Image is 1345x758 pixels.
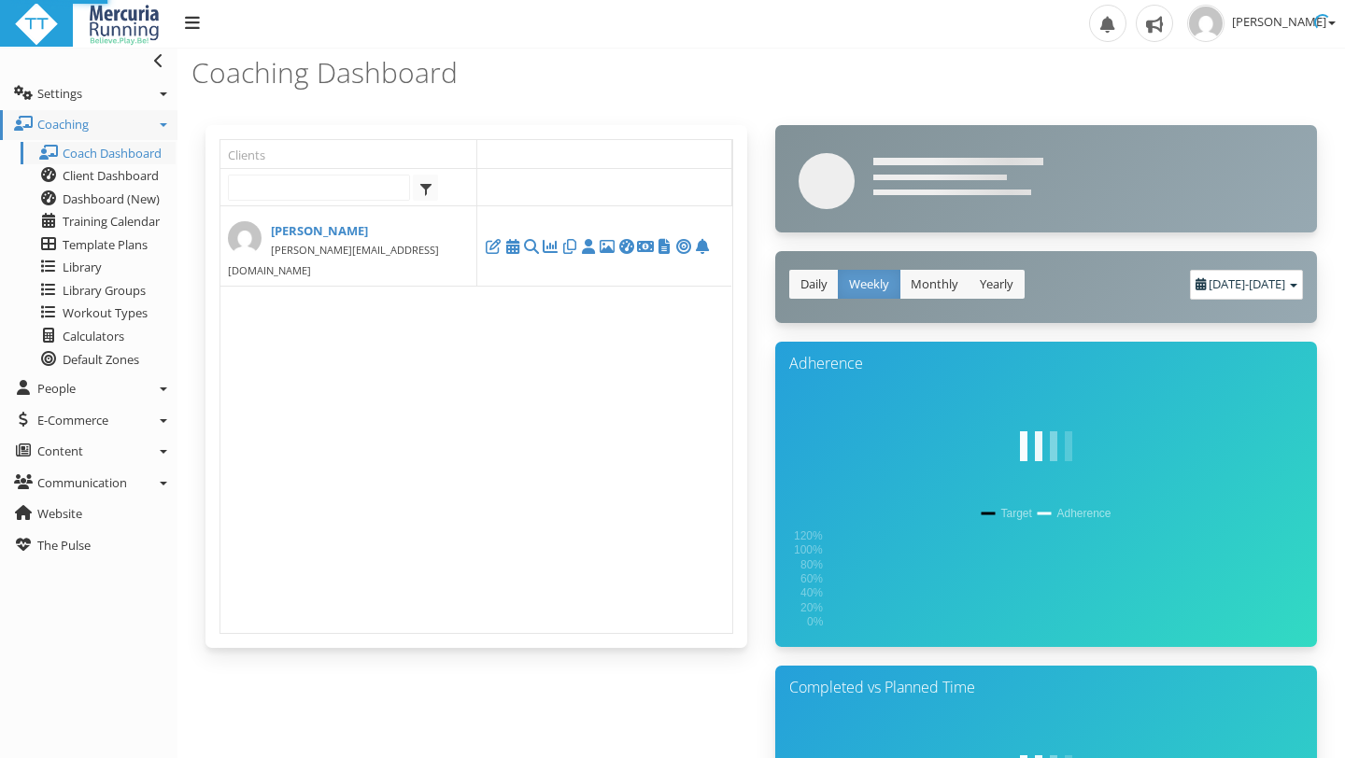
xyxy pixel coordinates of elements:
[37,85,82,102] span: Settings
[598,237,616,254] a: Progress images
[37,412,108,428] span: E-Commerce
[21,142,176,165] a: Coach Dashboard
[37,537,91,554] span: The Pulse
[21,188,176,211] a: Dashboard (New)
[899,270,970,299] a: Monthly
[414,175,415,200] span: Starts with
[800,572,823,585] text: 60%
[655,237,673,254] a: Submitted Forms
[616,237,635,254] a: Client Training Dashboard
[37,505,82,522] span: Website
[1249,275,1285,292] span: [DATE]
[21,279,176,302] a: Library Groups
[21,302,176,325] a: Workout Types
[21,164,176,188] a: Client Dashboard
[969,270,1025,299] a: Yearly
[541,237,559,254] a: Performance
[21,348,176,372] a: Default Zones
[63,351,139,368] span: Default Zones
[794,529,823,542] text: 120%
[63,145,162,161] span: Coach Dashboard
[415,175,438,200] span: select
[522,237,541,254] a: Activity Search
[693,237,712,254] a: Notifications
[794,543,823,556] text: 100%
[789,356,1303,372] h3: Adherence
[37,474,127,491] span: Communication
[800,600,823,613] text: 20%
[1009,409,1083,484] img: white-bars-1s-80px.svg
[636,237,655,254] a: Account
[228,243,439,277] small: [PERSON_NAME][EMAIL_ADDRESS][DOMAIN_NAME]
[63,259,102,275] span: Library
[63,282,146,299] span: Library Groups
[14,2,59,47] img: ttbadgewhite_48x48.png
[1209,275,1245,292] span: [DATE]
[503,237,522,254] a: Training Calendar
[800,586,823,599] text: 40%
[37,116,89,133] span: Coaching
[21,256,176,279] a: Library
[838,270,900,299] a: Weekly
[1187,5,1225,42] img: 71131f57944729f88764802b681e9dda
[579,237,598,254] a: Profile
[789,270,839,299] a: Daily
[87,2,162,47] img: 2024Summer&FallSpecial(1).png
[228,221,469,241] a: [PERSON_NAME]
[37,380,76,397] span: People
[63,328,124,344] span: Calculators
[800,557,823,570] text: 80%
[484,237,503,254] a: Edit Client
[37,442,83,459] span: Content
[21,325,176,348] a: Calculators
[1190,270,1303,300] div: -
[21,233,176,257] a: Template Plans
[807,615,824,628] text: 0%
[1232,13,1336,30] span: [PERSON_NAME]
[21,210,176,233] a: Training Calendar
[63,213,160,230] span: Training Calendar
[228,140,476,168] a: Clients
[63,167,159,184] span: Client Dashboard
[560,237,579,254] a: Files
[63,190,160,207] span: Dashboard (New)
[191,57,755,88] h3: Coaching Dashboard
[673,237,692,254] a: Training Zones
[63,304,148,321] span: Workout Types
[63,236,148,253] span: Template Plans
